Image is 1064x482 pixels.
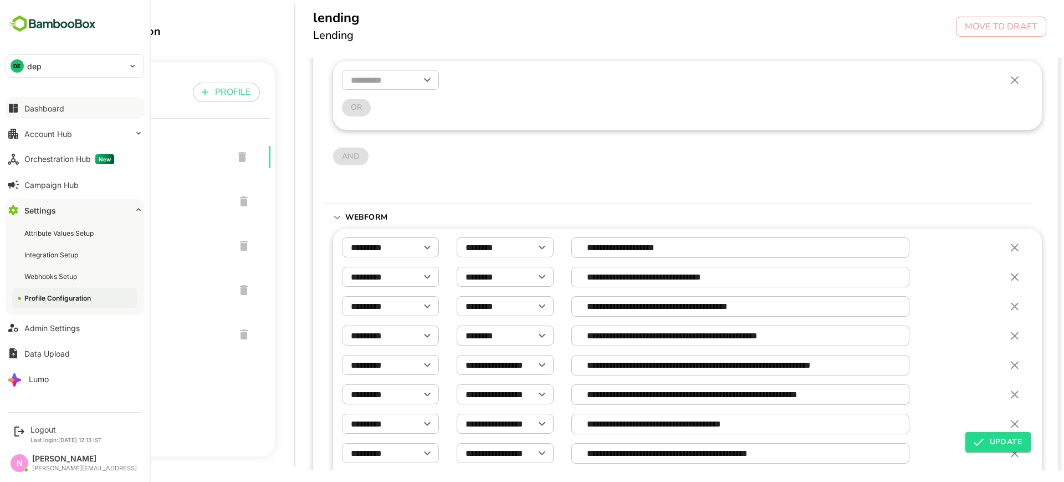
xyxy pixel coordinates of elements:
p: Last login: [DATE] 12:13 IST [30,437,102,443]
button: PROFILE [154,83,221,102]
button: Settings [6,199,144,221]
div: Account Hub [24,129,72,139]
img: BambooboxFullLogoMark.5f36c76dfaba33ec1ec1367b70bb1252.svg [6,13,99,34]
div: Webhooks Setup [24,272,79,281]
div: DE [11,59,24,73]
button: Admin Settings [6,317,144,339]
button: Orchestration HubNew [6,148,144,170]
div: Dashboard [24,104,64,113]
button: Open [495,269,511,285]
div: [PERSON_NAME] [32,454,137,464]
button: Campaign Hub [6,174,144,196]
span: treasury [13,283,187,297]
span: dep [13,195,187,208]
p: MOVE TO DRAFT [926,20,999,33]
button: Open [495,445,511,461]
div: Profile Configuration [24,293,93,303]
button: Open [381,445,396,461]
button: MOVE TO DRAFT [917,17,1007,37]
div: Settings [24,206,56,215]
div: lending [4,135,232,179]
h5: lending [274,9,321,27]
button: Open [495,328,511,343]
button: Open [381,328,396,343]
div: Attribute Values Setup [24,229,96,238]
span: lending [13,150,186,164]
div: Logout [30,425,102,434]
h6: Lending [274,27,321,44]
span: UPDATE [935,435,983,449]
div: [PERSON_NAME][EMAIL_ADDRESS] [32,465,137,472]
button: Open [381,72,396,88]
button: Open [381,298,396,314]
div: DEdep [6,55,144,77]
button: Lumo [6,368,144,390]
div: Admin Settings [24,323,80,333]
button: Open [381,357,396,373]
p: PROFILE [176,85,212,99]
div: N [11,454,28,472]
button: Open [495,240,511,255]
p: PROFILE [13,87,49,100]
div: dep [4,179,232,224]
span: New [95,154,114,164]
div: Profile Configuration [13,24,236,39]
div: Opportunity [285,63,995,204]
div: WebForm [285,204,995,231]
div: cards [4,312,232,357]
button: Open [495,416,511,432]
p: WebForm [306,212,356,223]
button: Open [495,387,511,402]
div: Lumo [29,374,49,384]
button: Open [381,416,396,432]
div: Orchestration Hub [24,154,114,164]
div: treasury [4,268,232,312]
button: Data Upload [6,342,144,364]
button: Open [381,240,396,255]
div: Integration Setup [24,250,80,260]
div: Campaign Hub [24,180,79,190]
button: Open [495,298,511,314]
button: Dashboard [6,97,144,119]
button: Account Hub [6,123,144,145]
div: Data Upload [24,349,70,358]
button: Open [381,387,396,402]
button: UPDATE [927,432,992,452]
div: corebanking [4,224,232,268]
p: dep [27,60,42,72]
span: cards [13,328,187,341]
button: Open [381,269,396,285]
button: Open [495,357,511,373]
span: corebanking [13,239,187,252]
